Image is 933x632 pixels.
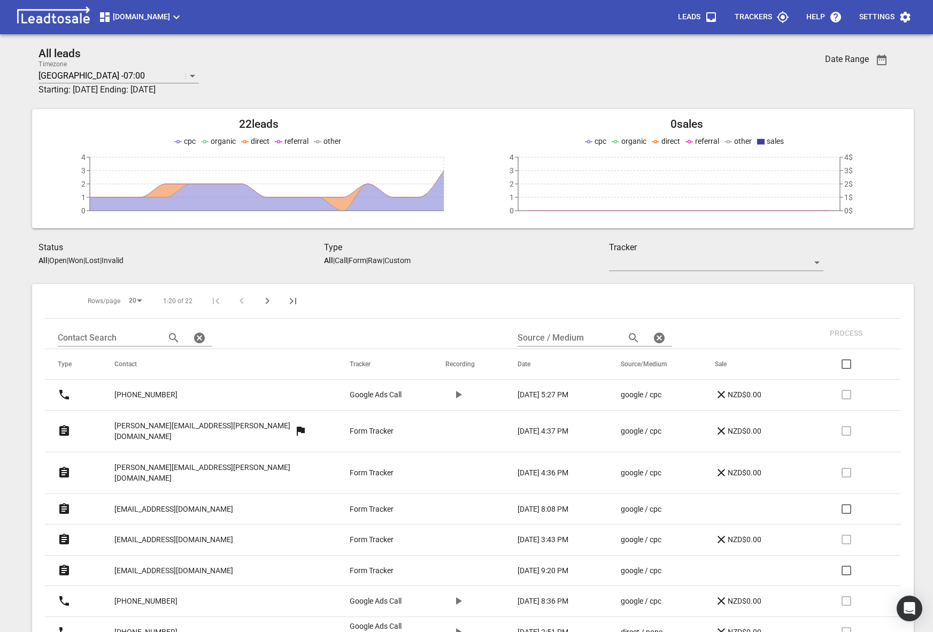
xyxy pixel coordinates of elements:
[350,565,394,576] p: Form Tracker
[621,596,672,607] a: google / cpc
[735,12,772,22] p: Trackers
[98,11,183,24] span: [DOMAIN_NAME]
[518,504,578,515] a: [DATE] 8:08 PM
[38,70,145,82] p: [GEOGRAPHIC_DATA] -07:00
[81,153,86,161] tspan: 4
[58,466,71,479] svg: Form
[621,504,672,515] a: google / cpc
[518,534,568,545] p: [DATE] 3:43 PM
[350,504,403,515] a: Form Tracker
[324,241,610,254] h3: Type
[114,454,307,491] a: [PERSON_NAME][EMAIL_ADDRESS][PERSON_NAME][DOMAIN_NAME]
[518,426,578,437] a: [DATE] 4:37 PM
[621,389,661,400] p: google / cpc
[350,596,403,607] a: Google Ads Call
[38,256,48,265] aside: All
[294,425,307,437] svg: More than one lead from this user
[324,256,333,265] aside: All
[621,596,661,607] p: google / cpc
[734,137,752,145] span: other
[844,166,853,175] tspan: 3$
[715,425,761,437] p: NZD$0.00
[114,496,233,522] a: [EMAIL_ADDRESS][DOMAIN_NAME]
[621,426,672,437] a: google / cpc
[518,565,568,576] p: [DATE] 9:20 PM
[114,420,294,442] p: [PERSON_NAME][EMAIL_ADDRESS][PERSON_NAME][DOMAIN_NAME]
[621,389,672,400] a: google / cpc
[251,137,269,145] span: direct
[114,382,178,408] a: [PHONE_NUMBER]
[323,137,341,145] span: other
[473,118,901,131] h2: 0 sales
[83,256,85,265] span: |
[518,596,578,607] a: [DATE] 8:36 PM
[114,527,233,553] a: [EMAIL_ADDRESS][DOMAIN_NAME]
[366,256,368,265] span: |
[715,466,761,479] p: NZD$0.00
[621,534,661,545] p: google / cpc
[510,166,514,175] tspan: 3
[715,388,761,401] p: NZD$0.00
[114,462,307,484] p: [PERSON_NAME][EMAIL_ADDRESS][PERSON_NAME][DOMAIN_NAME]
[114,596,178,607] p: [PHONE_NUMBER]
[350,534,394,545] p: Form Tracker
[163,297,192,306] span: 1-20 of 22
[518,504,568,515] p: [DATE] 8:08 PM
[518,426,568,437] p: [DATE] 4:37 PM
[335,256,347,265] p: Call
[350,534,403,545] a: Form Tracker
[347,256,349,265] span: |
[85,256,100,265] p: Lost
[114,389,178,400] p: [PHONE_NUMBER]
[518,596,568,607] p: [DATE] 8:36 PM
[695,137,719,145] span: referral
[518,389,578,400] a: [DATE] 5:27 PM
[350,565,403,576] a: Form Tracker
[510,153,514,161] tspan: 4
[94,6,187,28] button: [DOMAIN_NAME]
[608,349,702,380] th: Source/Medium
[350,426,403,437] a: Form Tracker
[433,349,505,380] th: Recording
[48,256,49,265] span: |
[350,389,403,400] a: Google Ads Call
[825,54,869,64] h3: Date Range
[284,137,309,145] span: referral
[702,349,808,380] th: Sale
[869,47,895,73] button: Date Range
[595,137,606,145] span: cpc
[609,241,823,254] h3: Tracker
[621,467,672,479] a: google / cpc
[349,256,366,265] p: Form
[114,565,233,576] p: [EMAIL_ADDRESS][DOMAIN_NAME]
[125,294,146,308] div: 20
[518,467,578,479] a: [DATE] 4:36 PM
[510,180,514,188] tspan: 2
[350,596,402,607] p: Google Ads Call
[58,425,71,437] svg: Form
[844,193,853,202] tspan: 1$
[184,137,196,145] span: cpc
[38,83,752,96] h3: Starting: [DATE] Ending: [DATE]
[621,565,672,576] a: google / cpc
[859,12,895,22] p: Settings
[67,256,68,265] span: |
[81,180,86,188] tspan: 2
[114,504,233,515] p: [EMAIL_ADDRESS][DOMAIN_NAME]
[13,6,94,28] img: logo
[49,256,67,265] p: Open
[518,534,578,545] a: [DATE] 3:43 PM
[518,565,578,576] a: [DATE] 9:20 PM
[38,61,67,67] label: Timezone
[38,47,752,60] h2: All leads
[255,288,280,314] button: Next Page
[102,256,124,265] p: Invalid
[621,137,646,145] span: organic
[45,349,102,380] th: Type
[621,467,661,479] p: google / cpc
[337,349,433,380] th: Tracker
[715,466,778,479] a: NZD$0.00
[38,241,324,254] h3: Status
[58,564,71,577] svg: Form
[333,256,335,265] span: |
